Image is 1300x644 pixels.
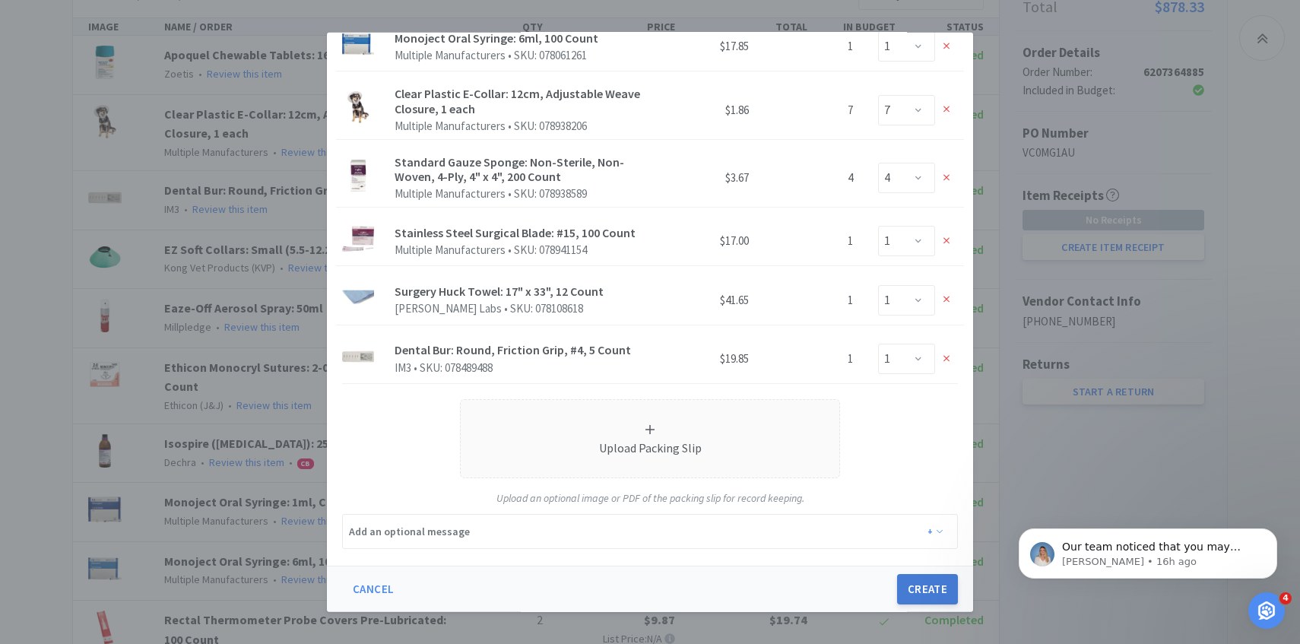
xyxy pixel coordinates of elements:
img: 0b8bf18b98934532af94d75051ae47ab_328963.jpeg [342,91,374,123]
h6: 1 [761,232,854,250]
a: Dental Bur: Round, Friction Grip, #4, 5 Count [395,342,631,357]
span: Our team noticed that you may have had some trouble placing your [PERSON_NAME] order through Vetc... [66,44,262,389]
h6: 1 [761,37,854,56]
img: ade1dc9ec4f64607bcc70529bbc49c30_448599.jpeg [342,223,374,255]
img: 9281ee396a9349dca629216667e04d1b_353078.jpeg [342,160,374,192]
a: Stainless Steel Surgical Blade: #15, 100 Count [395,225,636,240]
em: Upload an optional image or PDF of the packing slip for record keeping. [496,491,804,505]
iframe: Intercom live chat [1248,592,1285,629]
img: 3b1647253fea486c90e8f384f0553d16_66355.jpeg [342,341,374,373]
h6: $19.85 [656,350,749,368]
h6: 7 [761,100,854,119]
img: 4986068f0ed74efeb2600a1e9300da1a_79802.jpeg [342,281,374,313]
h6: $17.00 [656,232,749,250]
span: • [411,360,420,375]
a: Standard Gauze Sponge: Non-Sterile, Non-Woven, 4-Ply, 4" x 4", 200 Count [395,154,624,184]
p: Multiple Manufacturers SKU: 078938206 [395,119,644,133]
span: • [506,48,514,62]
h6: 1 [761,291,854,309]
button: Create [897,574,958,604]
span: Upload Packing Slip [461,400,839,477]
iframe: Intercom notifications message [996,496,1300,603]
a: Clear Plastic E-Collar: 12cm, Adjustable Weave Closure, 1 each [395,86,640,116]
h6: $41.65 [656,291,749,309]
span: • [506,186,514,201]
img: 0b4d65c08e4143e6ad0102f97ffcabd4_50992.jpeg [342,28,374,60]
div: Add an optional message [349,523,470,540]
p: Multiple Manufacturers SKU: 078941154 [395,243,644,257]
p: IM3 SKU: 078489488 [395,361,644,375]
span: • [502,301,510,316]
h6: $1.86 [656,100,749,119]
p: [PERSON_NAME] Labs SKU: 078108618 [395,302,644,316]
button: + [920,521,951,542]
p: Message from Bridget, sent 16h ago [66,59,262,72]
h6: 1 [761,350,854,368]
a: Monoject Oral Syringe: 6ml, 100 Count [395,30,598,45]
h6: $3.67 [656,169,749,187]
button: Cancel [342,574,404,604]
span: • [506,119,514,133]
h6: 4 [761,169,854,187]
span: 4 [1279,592,1292,604]
h6: $17.85 [656,37,749,56]
p: Multiple Manufacturers SKU: 078061261 [395,49,644,62]
div: Upload Packing Slip [467,439,833,457]
span: • [506,243,514,257]
a: Surgery Huck Towel: 17" x 33", 12 Count [395,284,604,299]
p: Multiple Manufacturers SKU: 078938589 [395,187,644,201]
